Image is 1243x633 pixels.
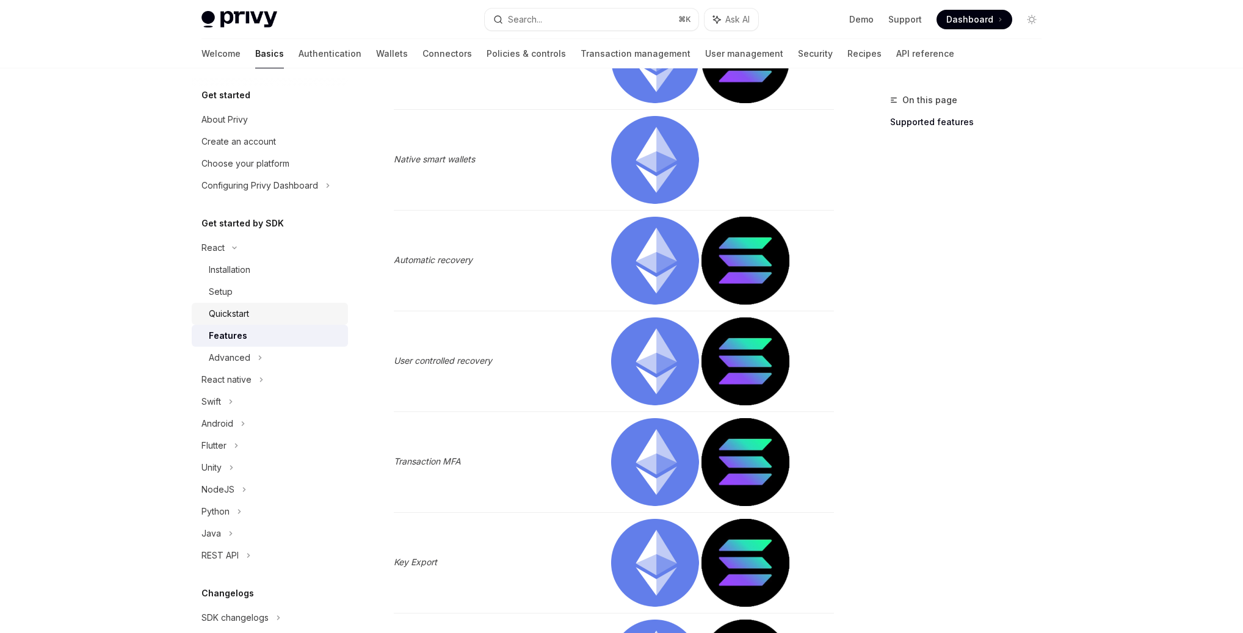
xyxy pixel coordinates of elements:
em: Transaction MFA [394,456,461,466]
a: Quickstart [192,303,348,325]
em: Automatic recovery [394,255,473,265]
img: ethereum.png [611,418,699,506]
span: Dashboard [946,13,993,26]
a: Basics [255,39,284,68]
a: Recipes [847,39,882,68]
a: Supported features [890,112,1051,132]
div: REST API [201,548,239,563]
div: Setup [209,284,233,299]
em: Key Export [394,557,437,567]
div: Search... [508,12,542,27]
div: Choose your platform [201,156,289,171]
a: Connectors [422,39,472,68]
a: Authentication [299,39,361,68]
button: Search...⌘K [485,9,698,31]
div: Create an account [201,134,276,149]
img: ethereum.png [611,116,699,204]
div: Flutter [201,438,226,453]
span: Ask AI [725,13,750,26]
img: ethereum.png [611,519,699,607]
div: NodeJS [201,482,234,497]
a: About Privy [192,109,348,131]
div: Python [201,504,230,519]
h5: Get started by SDK [201,216,284,231]
div: Installation [209,262,250,277]
div: Configuring Privy Dashboard [201,178,318,193]
a: Features [192,325,348,347]
a: Wallets [376,39,408,68]
a: User management [705,39,783,68]
a: Transaction management [581,39,690,68]
div: Swift [201,394,221,409]
div: React [201,241,225,255]
span: ⌘ K [678,15,691,24]
a: Setup [192,281,348,303]
button: Ask AI [705,9,758,31]
h5: Get started [201,88,250,103]
a: Support [888,13,922,26]
a: Welcome [201,39,241,68]
a: Demo [849,13,874,26]
img: solana.png [701,418,789,506]
a: Create an account [192,131,348,153]
h5: Changelogs [201,586,254,601]
div: Unity [201,460,222,475]
div: Quickstart [209,306,249,321]
a: Security [798,39,833,68]
a: Dashboard [937,10,1012,29]
div: Java [201,526,221,541]
em: User controlled recovery [394,355,492,366]
div: SDK changelogs [201,610,269,625]
img: solana.png [701,217,789,305]
img: solana.png [701,519,789,607]
span: On this page [902,93,957,107]
div: Features [209,328,247,343]
a: Choose your platform [192,153,348,175]
div: React native [201,372,252,387]
div: Android [201,416,233,431]
div: About Privy [201,112,248,127]
a: API reference [896,39,954,68]
div: Advanced [209,350,250,365]
img: ethereum.png [611,317,699,405]
img: solana.png [701,317,789,405]
img: light logo [201,11,277,28]
button: Toggle dark mode [1022,10,1042,29]
em: Native smart wallets [394,154,475,164]
img: ethereum.png [611,217,699,305]
a: Installation [192,259,348,281]
a: Policies & controls [487,39,566,68]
